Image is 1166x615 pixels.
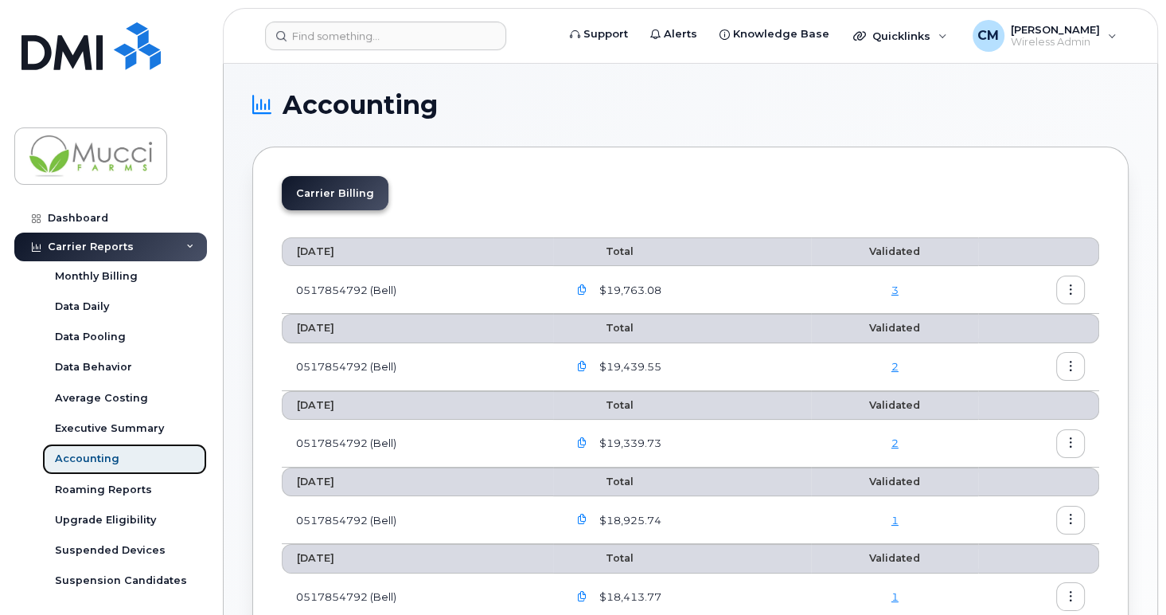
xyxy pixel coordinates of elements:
a: 3 [891,284,899,296]
span: $19,439.55 [596,359,661,374]
span: Total [567,552,634,564]
th: Validated [811,468,978,496]
a: 2 [891,437,899,449]
th: Validated [811,391,978,420]
th: [DATE] [282,544,553,573]
a: 1 [891,590,899,603]
td: 0517854792 (Bell) [282,496,553,544]
td: 0517854792 (Bell) [282,266,553,314]
a: 2 [891,360,899,373]
span: Accounting [283,93,438,117]
th: Validated [811,237,978,266]
td: 0517854792 (Bell) [282,420,553,468]
span: Total [567,476,634,488]
span: Total [567,399,634,411]
th: [DATE] [282,468,553,496]
span: $19,339.73 [596,436,661,451]
span: Total [567,245,634,257]
span: Total [567,322,634,334]
th: Validated [811,314,978,343]
th: [DATE] [282,237,553,266]
th: [DATE] [282,391,553,420]
td: 0517854792 (Bell) [282,343,553,391]
span: $19,763.08 [596,283,661,298]
th: [DATE] [282,314,553,343]
a: 1 [891,514,899,527]
th: Validated [811,544,978,573]
span: $18,413.77 [596,590,661,605]
span: $18,925.74 [596,513,661,528]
